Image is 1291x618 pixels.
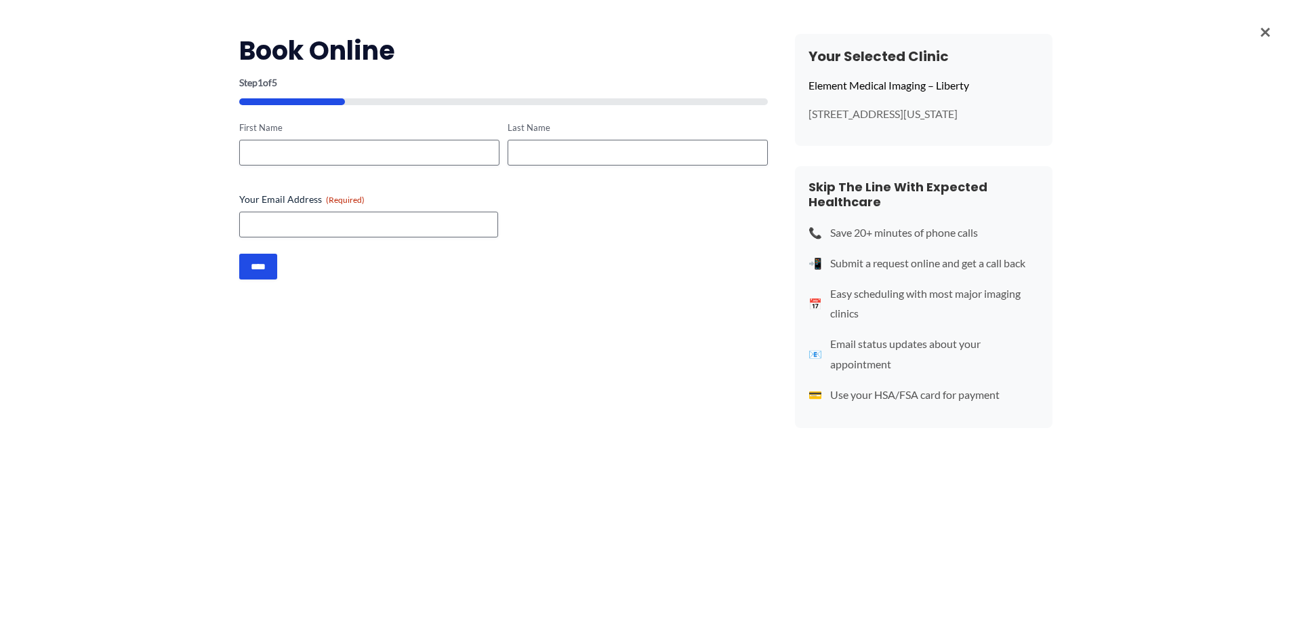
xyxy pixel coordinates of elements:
[808,75,1039,96] p: Element Medical Imaging – Liberty
[239,34,768,67] h2: Book Online
[239,78,768,88] p: Step of
[508,121,768,134] label: Last Name
[239,121,499,134] label: First Name
[808,253,822,273] span: 📲
[808,223,1039,243] li: Save 20+ minutes of phone calls
[808,47,1039,65] h3: Your Selected Clinic
[808,294,822,314] span: 📅
[808,107,1039,121] p: [STREET_ADDRESS][US_STATE]
[808,385,822,405] span: 💳
[808,385,1039,405] li: Use your HSA/FSA card for payment
[808,284,1039,324] li: Easy scheduling with most major imaging clinics
[1260,14,1271,49] span: ×
[258,77,263,88] span: 1
[808,180,1039,209] h4: Skip The Line With Expected Healthcare
[272,77,277,88] span: 5
[808,344,822,364] span: 📧
[808,223,822,243] span: 📞
[808,334,1039,374] li: Email status updates about your appointment
[808,253,1039,273] li: Submit a request online and get a call back
[326,195,365,205] span: (Required)
[239,193,768,206] label: Your Email Address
